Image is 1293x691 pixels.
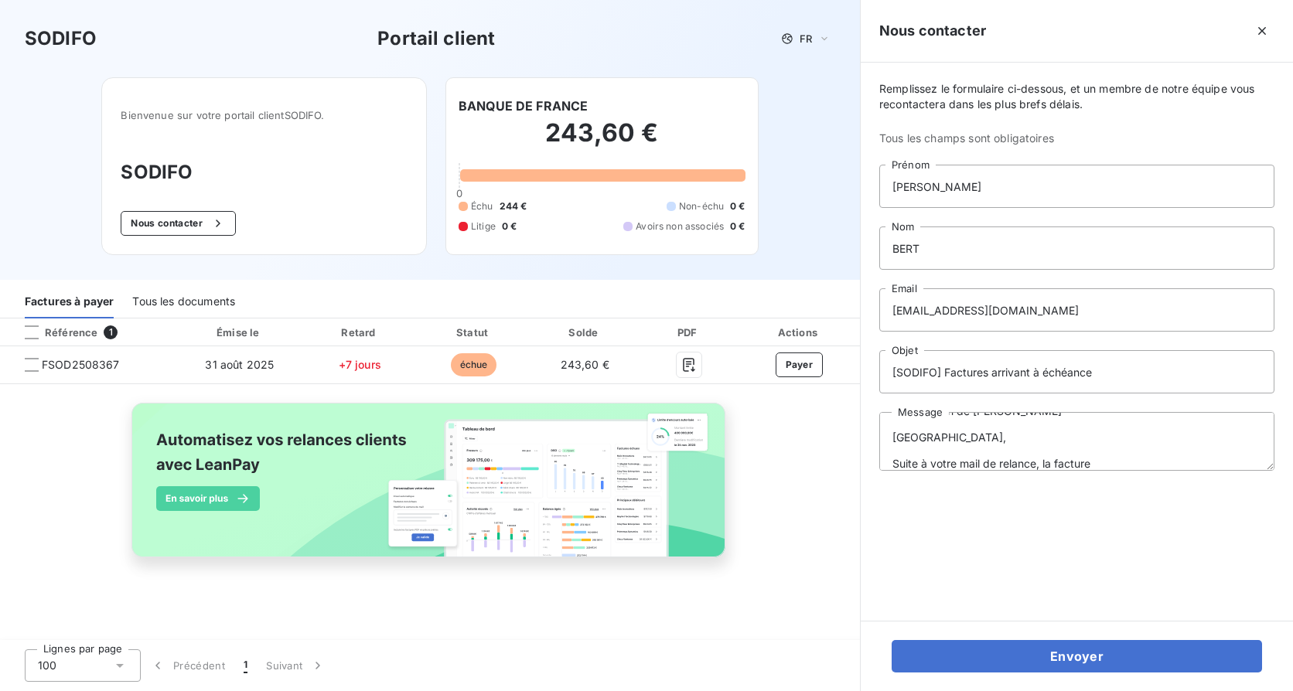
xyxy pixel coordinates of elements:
span: 244 € [500,199,527,213]
span: +7 jours [339,358,381,371]
span: échue [451,353,497,376]
span: 1 [104,325,118,339]
span: Bienvenue sur votre portail client SODIFO . [121,109,408,121]
input: placeholder [879,165,1274,208]
span: 31 août 2025 [205,358,274,371]
button: 1 [234,649,257,682]
textarea: A l'attention de [PERSON_NAME] [GEOGRAPHIC_DATA], Suite à votre mail de relance, la facture [879,412,1274,471]
span: Litige [471,220,496,233]
span: FSOD2508367 [42,357,120,373]
button: Nous contacter [121,211,235,236]
button: Envoyer [892,640,1262,672]
span: 0 [456,187,462,199]
span: 0 € [730,199,745,213]
span: FR [800,32,812,45]
img: banner [118,393,742,584]
div: Solde [533,325,636,340]
span: Échu [471,199,493,213]
span: Remplissez le formulaire ci-dessous, et un membre de notre équipe vous recontactera dans les plus... [879,81,1274,112]
h3: Portail client [377,25,495,53]
h2: 243,60 € [459,117,745,164]
button: Payer [776,352,824,377]
div: Émise le [180,325,299,340]
span: 1 [244,658,247,673]
span: Non-échu [679,199,724,213]
button: Précédent [141,649,234,682]
div: Tous les documents [132,286,235,318]
input: placeholder [879,350,1274,393]
h3: SODIFO [25,25,97,53]
div: Factures à payer [25,286,114,318]
div: Référence [12,325,97,339]
input: placeholder [879,288,1274,332]
h3: SODIFO [121,158,408,186]
input: placeholder [879,226,1274,270]
span: 0 € [502,220,517,233]
span: 100 [38,658,56,673]
button: Suivant [257,649,335,682]
span: 243,60 € [561,358,609,371]
h6: BANQUE DE FRANCE [459,97,588,115]
div: Statut [421,325,527,340]
h5: Nous contacter [879,20,986,42]
span: Tous les champs sont obligatoires [879,131,1274,146]
div: PDF [643,325,735,340]
div: Retard [305,325,415,340]
span: 0 € [730,220,745,233]
div: Actions [742,325,857,340]
span: Avoirs non associés [636,220,724,233]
